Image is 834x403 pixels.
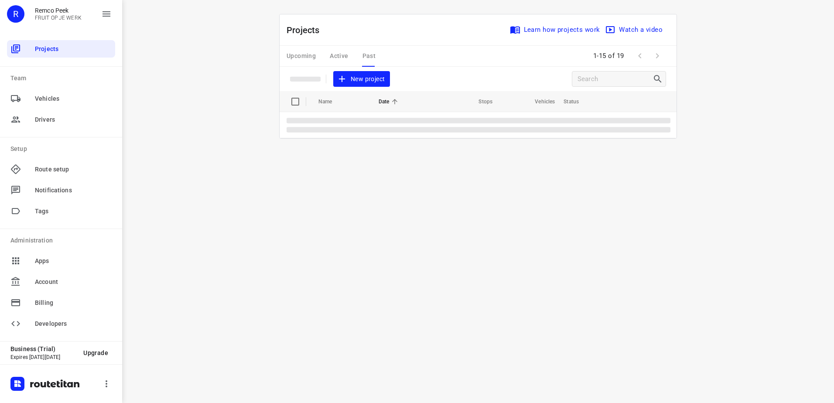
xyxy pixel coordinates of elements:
span: Stops [467,96,492,107]
input: Search projects [578,72,653,86]
p: Business (Trial) [10,345,76,352]
p: Remco Peek [35,7,82,14]
span: Drivers [35,115,112,124]
span: Notifications [35,186,112,195]
div: Drivers [7,111,115,128]
div: R [7,5,24,23]
span: Tags [35,207,112,216]
div: Billing [7,294,115,311]
button: Upgrade [76,345,115,361]
span: Previous Page [631,47,649,65]
span: Status [564,96,590,107]
div: Route setup [7,161,115,178]
span: Vehicles [35,94,112,103]
div: Projects [7,40,115,58]
span: Apps [35,256,112,266]
p: Setup [10,144,115,154]
p: Administration [10,236,115,245]
div: Developers [7,315,115,332]
span: Vehicles [523,96,555,107]
span: 1-15 of 19 [590,47,628,65]
span: Name [318,96,344,107]
p: Projects [287,24,327,37]
span: Next Page [649,47,666,65]
span: Billing [35,298,112,307]
div: Account [7,273,115,290]
span: Date [379,96,401,107]
div: Notifications [7,181,115,199]
button: New project [333,71,390,87]
p: Team [10,74,115,83]
span: Route setup [35,165,112,174]
div: Tags [7,202,115,220]
span: Projects [35,44,112,54]
div: Search [653,74,666,84]
span: Developers [35,319,112,328]
span: Account [35,277,112,287]
span: New project [338,74,385,85]
div: Apps [7,252,115,270]
p: Expires [DATE][DATE] [10,354,76,360]
div: Vehicles [7,90,115,107]
p: FRUIT OP JE WERK [35,15,82,21]
span: Upgrade [83,349,108,356]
